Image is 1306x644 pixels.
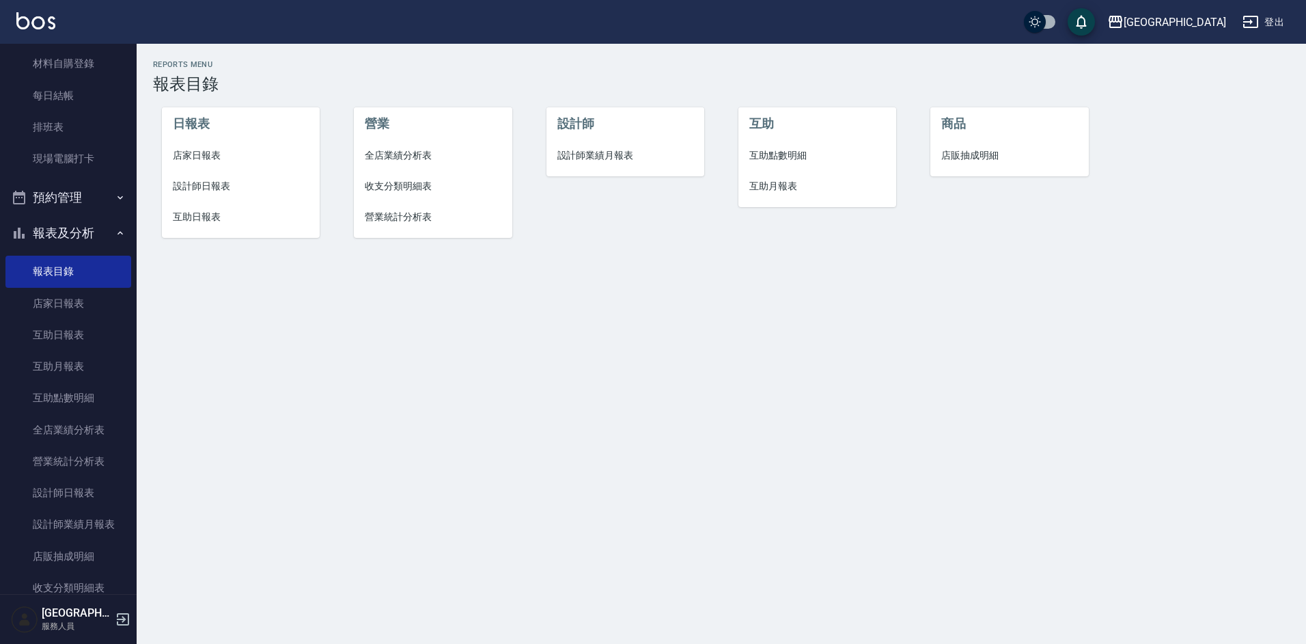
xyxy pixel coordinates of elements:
[1102,8,1232,36] button: [GEOGRAPHIC_DATA]
[749,179,886,193] span: 互助月報表
[941,148,1078,163] span: 店販抽成明細
[5,382,131,414] a: 互助點數明細
[173,179,309,193] span: 設計師日報表
[5,256,131,287] a: 報表目錄
[365,148,501,163] span: 全店業績分析表
[5,572,131,604] a: 收支分類明細表
[738,171,897,202] a: 互助月報表
[5,288,131,319] a: 店家日報表
[173,210,309,224] span: 互助日報表
[354,140,512,171] a: 全店業績分析表
[1124,14,1226,31] div: [GEOGRAPHIC_DATA]
[5,509,131,540] a: 設計師業績月報表
[153,60,1290,69] h2: Reports Menu
[42,606,111,620] h5: [GEOGRAPHIC_DATA]
[930,140,1089,171] a: 店販抽成明細
[738,107,897,140] li: 互助
[557,148,694,163] span: 設計師業績月報表
[5,414,131,446] a: 全店業績分析表
[153,75,1290,94] h3: 報表目錄
[5,80,131,111] a: 每日結帳
[5,111,131,143] a: 排班表
[365,210,501,224] span: 營業統計分析表
[365,179,501,193] span: 收支分類明細表
[546,140,705,171] a: 設計師業績月報表
[5,446,131,477] a: 營業統計分析表
[5,215,131,251] button: 報表及分析
[173,148,309,163] span: 店家日報表
[5,319,131,351] a: 互助日報表
[354,107,512,140] li: 營業
[5,477,131,509] a: 設計師日報表
[354,171,512,202] a: 收支分類明細表
[738,140,897,171] a: 互助點數明細
[162,140,320,171] a: 店家日報表
[162,202,320,232] a: 互助日報表
[5,180,131,215] button: 預約管理
[5,351,131,382] a: 互助月報表
[354,202,512,232] a: 營業統計分析表
[42,620,111,632] p: 服務人員
[546,107,705,140] li: 設計師
[162,171,320,202] a: 設計師日報表
[5,48,131,79] a: 材料自購登錄
[162,107,320,140] li: 日報表
[1237,10,1290,35] button: 登出
[5,541,131,572] a: 店販抽成明細
[11,606,38,633] img: Person
[5,143,131,174] a: 現場電腦打卡
[930,107,1089,140] li: 商品
[749,148,886,163] span: 互助點數明細
[16,12,55,29] img: Logo
[1068,8,1095,36] button: save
